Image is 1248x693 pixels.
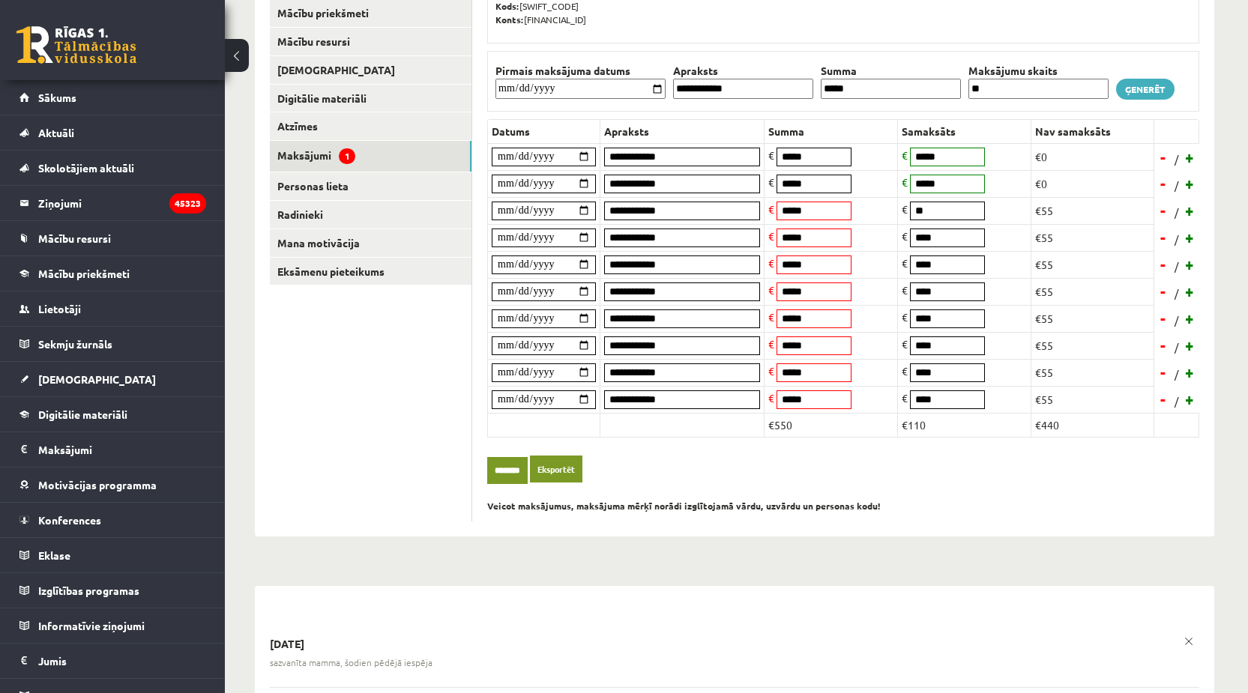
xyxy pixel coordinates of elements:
span: Izglītības programas [38,584,139,597]
a: - [1156,280,1171,303]
span: € [768,391,774,405]
a: - [1156,226,1171,249]
td: €55 [1031,224,1154,251]
th: Datums [488,119,600,143]
legend: Maksājumi [38,432,206,467]
td: €0 [1031,143,1154,170]
a: + [1183,172,1198,195]
span: / [1173,231,1181,247]
td: €55 [1031,386,1154,413]
a: Maksājumi1 [270,141,471,172]
th: Summa [817,63,965,79]
a: Lietotāji [19,291,206,326]
a: Ģenerēt [1116,79,1175,100]
span: Skolotājiem aktuāli [38,161,134,175]
td: €0 [1031,170,1154,197]
span: € [768,229,774,243]
a: Informatīvie ziņojumi [19,608,206,643]
a: Radinieki [270,201,471,229]
th: Apraksts [600,119,765,143]
a: Mācību resursi [270,28,471,55]
th: Nav samaksāts [1031,119,1154,143]
th: Maksājumu skaits [965,63,1112,79]
span: Sekmju žurnāls [38,337,112,351]
span: / [1173,205,1181,220]
b: Veicot maksājumus, maksājuma mērķī norādi izglītojamā vārdu, uzvārdu un personas kodu! [487,500,881,512]
a: - [1156,334,1171,357]
span: / [1173,393,1181,409]
a: Atzīmes [270,112,471,140]
a: - [1156,199,1171,222]
a: Motivācijas programma [19,467,206,502]
td: €440 [1031,413,1154,437]
p: [DATE] [270,637,1199,652]
span: € [902,283,908,297]
span: / [1173,178,1181,193]
a: + [1183,361,1198,384]
a: + [1183,388,1198,411]
td: €110 [898,413,1031,437]
span: Mācību resursi [38,231,111,245]
span: € [768,256,774,270]
span: / [1173,339,1181,355]
span: € [902,364,908,378]
td: €55 [1031,197,1154,224]
a: + [1183,334,1198,357]
span: € [768,310,774,324]
a: - [1156,146,1171,169]
a: Eksportēt [530,456,582,483]
a: Maksājumi [19,432,206,467]
span: € [902,175,908,189]
td: €550 [765,413,898,437]
i: 45323 [169,193,206,214]
a: Aktuāli [19,115,206,150]
span: € [768,337,774,351]
a: + [1183,280,1198,303]
span: / [1173,151,1181,167]
span: € [902,391,908,405]
td: €55 [1031,332,1154,359]
a: - [1156,361,1171,384]
a: Mācību resursi [19,221,206,255]
a: Konferences [19,503,206,537]
a: Skolotājiem aktuāli [19,151,206,185]
span: / [1173,258,1181,274]
span: / [1173,366,1181,382]
span: Digitālie materiāli [38,408,127,421]
a: + [1183,253,1198,276]
span: € [768,202,774,216]
a: Personas lieta [270,172,471,200]
span: € [768,175,774,189]
a: Ziņojumi45323 [19,186,206,220]
th: Apraksts [669,63,817,79]
td: €55 [1031,278,1154,305]
a: - [1156,307,1171,330]
span: € [768,364,774,378]
span: Motivācijas programma [38,478,157,491]
a: + [1183,146,1198,169]
span: € [768,148,774,162]
span: Mācību priekšmeti [38,267,130,280]
a: Digitālie materiāli [19,397,206,432]
a: Izglītības programas [19,573,206,608]
a: [DEMOGRAPHIC_DATA] [270,56,471,84]
a: + [1183,226,1198,249]
span: [DEMOGRAPHIC_DATA] [38,372,156,386]
span: € [902,310,908,324]
span: Lietotāji [38,302,81,315]
b: Konts: [495,13,524,25]
span: Sākums [38,91,76,104]
span: Informatīvie ziņojumi [38,619,145,632]
a: Sākums [19,80,206,115]
span: / [1173,285,1181,301]
span: € [902,148,908,162]
a: Mācību priekšmeti [19,256,206,291]
td: €55 [1031,359,1154,386]
td: €55 [1031,251,1154,278]
span: Jumis [38,654,67,668]
span: € [902,337,908,351]
span: € [902,256,908,270]
span: € [902,202,908,216]
th: Summa [765,119,898,143]
span: € [768,283,774,297]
